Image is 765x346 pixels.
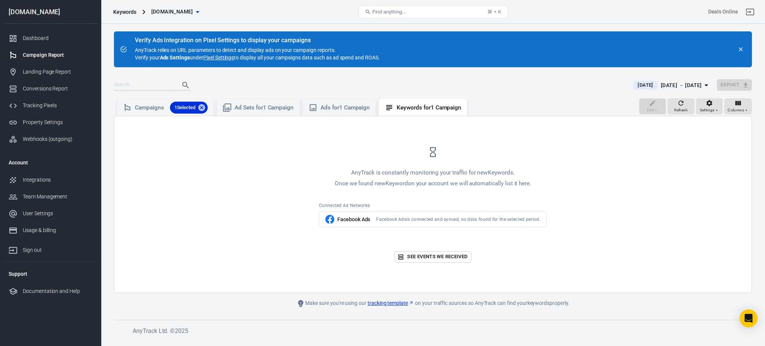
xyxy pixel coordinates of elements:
[235,104,294,112] div: Ad Sets for 1 Campaign
[3,64,98,80] a: Landing Page Report
[23,135,92,143] div: Webhooks (outgoing)
[170,102,208,114] div: 1Selected
[3,154,98,172] li: Account
[735,44,746,55] button: close
[700,107,715,114] span: Settings
[359,6,508,18] button: Find anything...⌘ + K
[661,81,702,90] div: [DATE] － [DATE]
[696,98,723,115] button: Settings
[135,37,380,61] div: AnyTrack relies on URL parameters to detect and display ads on your campaign reports. Verify your...
[3,80,98,97] a: Conversions Report
[741,3,759,21] a: Sign out
[148,5,202,19] button: [DOMAIN_NAME]
[160,55,190,61] strong: Ads Settings
[319,203,370,208] span: Connected Ad Networks
[177,76,195,94] button: Search
[3,47,98,64] a: Campaign Report
[368,299,414,307] a: tracking template
[3,9,98,15] div: [DOMAIN_NAME]
[23,68,92,76] div: Landing Page Report
[23,176,92,184] div: Integrations
[151,7,193,16] span: the420crew.com
[397,104,461,112] div: Keywords for 1 Campaign
[133,326,693,336] h6: AnyTrack Ltd. © 2025
[3,265,98,283] li: Support
[23,226,92,234] div: Usage & billing
[23,102,92,109] div: Tracking Pixels
[728,107,744,114] span: Columns
[320,104,370,112] div: Ads for 1 Campaign
[23,287,92,295] div: Documentation and Help
[3,131,98,148] a: Webhooks (outgoing)
[740,309,758,327] div: Open Intercom Messenger
[23,51,92,59] div: Campaign Report
[135,102,208,114] div: Campaigns
[319,169,547,177] p: AnyTrack is constantly monitoring your traffic for new Keywords .
[3,30,98,47] a: Dashboard
[23,193,92,201] div: Team Management
[668,98,694,115] button: Refresh
[23,34,92,42] div: Dashboard
[114,80,174,90] input: Search...
[708,8,738,16] div: Account id: a5bWPift
[23,210,92,217] div: User Settings
[674,107,688,114] span: Refresh
[635,81,656,89] span: [DATE]
[23,85,92,93] div: Conversions Report
[135,37,380,44] div: Verify Ads Integration on Pixel Settings to display your campaigns
[3,222,98,239] a: Usage & billing
[372,9,406,15] span: Find anything...
[394,251,471,263] a: See events we received
[23,118,92,126] div: Property Settings
[3,239,98,259] a: Sign out
[627,79,716,92] button: [DATE][DATE] － [DATE]
[3,188,98,205] a: Team Management
[23,246,92,254] div: Sign out
[3,97,98,114] a: Tracking Pixels
[265,299,601,308] div: Make sure you're using our on your traffic sources so AnyTrack can find your keywords properly.
[319,180,547,188] p: Once we found new Keyword on your account we will automatically list it here.
[113,8,136,16] div: Keywords
[3,172,98,188] a: Integrations
[203,54,234,61] a: Pixel Settings
[170,104,200,111] span: 1 Selected
[376,216,541,222] span: Facebook Ads is connected and synced, no data found for the selected period.
[337,216,370,223] span: Facebook Ads
[3,205,98,222] a: User Settings
[3,114,98,131] a: Property Settings
[724,98,752,115] button: Columns
[487,9,501,15] div: ⌘ + K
